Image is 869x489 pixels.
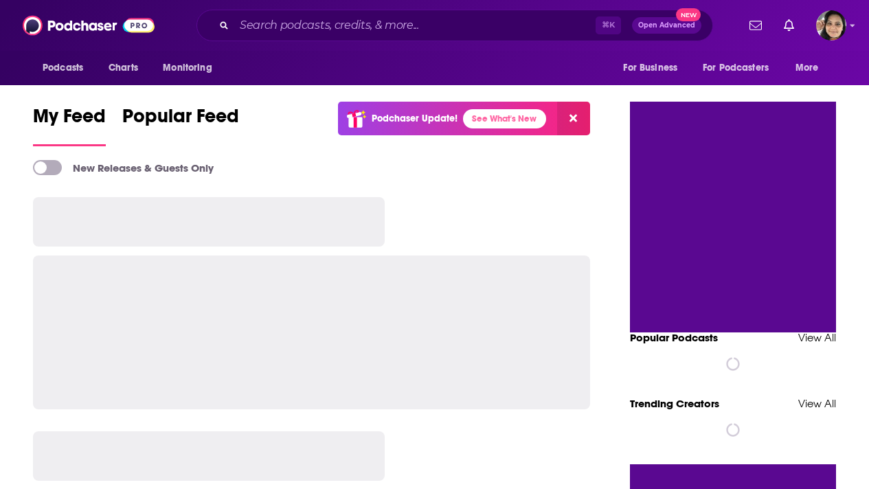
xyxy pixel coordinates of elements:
[33,55,101,81] button: open menu
[630,331,718,344] a: Popular Podcasts
[703,58,769,78] span: For Podcasters
[43,58,83,78] span: Podcasts
[596,16,621,34] span: ⌘ K
[122,104,239,136] span: Popular Feed
[744,14,767,37] a: Show notifications dropdown
[786,55,836,81] button: open menu
[694,55,789,81] button: open menu
[33,104,106,146] a: My Feed
[463,109,546,128] a: See What's New
[638,22,695,29] span: Open Advanced
[778,14,800,37] a: Show notifications dropdown
[372,113,458,124] p: Podchaser Update!
[234,14,596,36] input: Search podcasts, credits, & more...
[676,8,701,21] span: New
[816,10,846,41] button: Show profile menu
[798,331,836,344] a: View All
[613,55,695,81] button: open menu
[630,397,719,410] a: Trending Creators
[109,58,138,78] span: Charts
[632,17,701,34] button: Open AdvancedNew
[196,10,713,41] div: Search podcasts, credits, & more...
[163,58,212,78] span: Monitoring
[623,58,677,78] span: For Business
[798,397,836,410] a: View All
[100,55,146,81] a: Charts
[33,104,106,136] span: My Feed
[153,55,229,81] button: open menu
[816,10,846,41] img: User Profile
[122,104,239,146] a: Popular Feed
[795,58,819,78] span: More
[33,160,214,175] a: New Releases & Guests Only
[23,12,155,38] img: Podchaser - Follow, Share and Rate Podcasts
[816,10,846,41] span: Logged in as shelbyjanner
